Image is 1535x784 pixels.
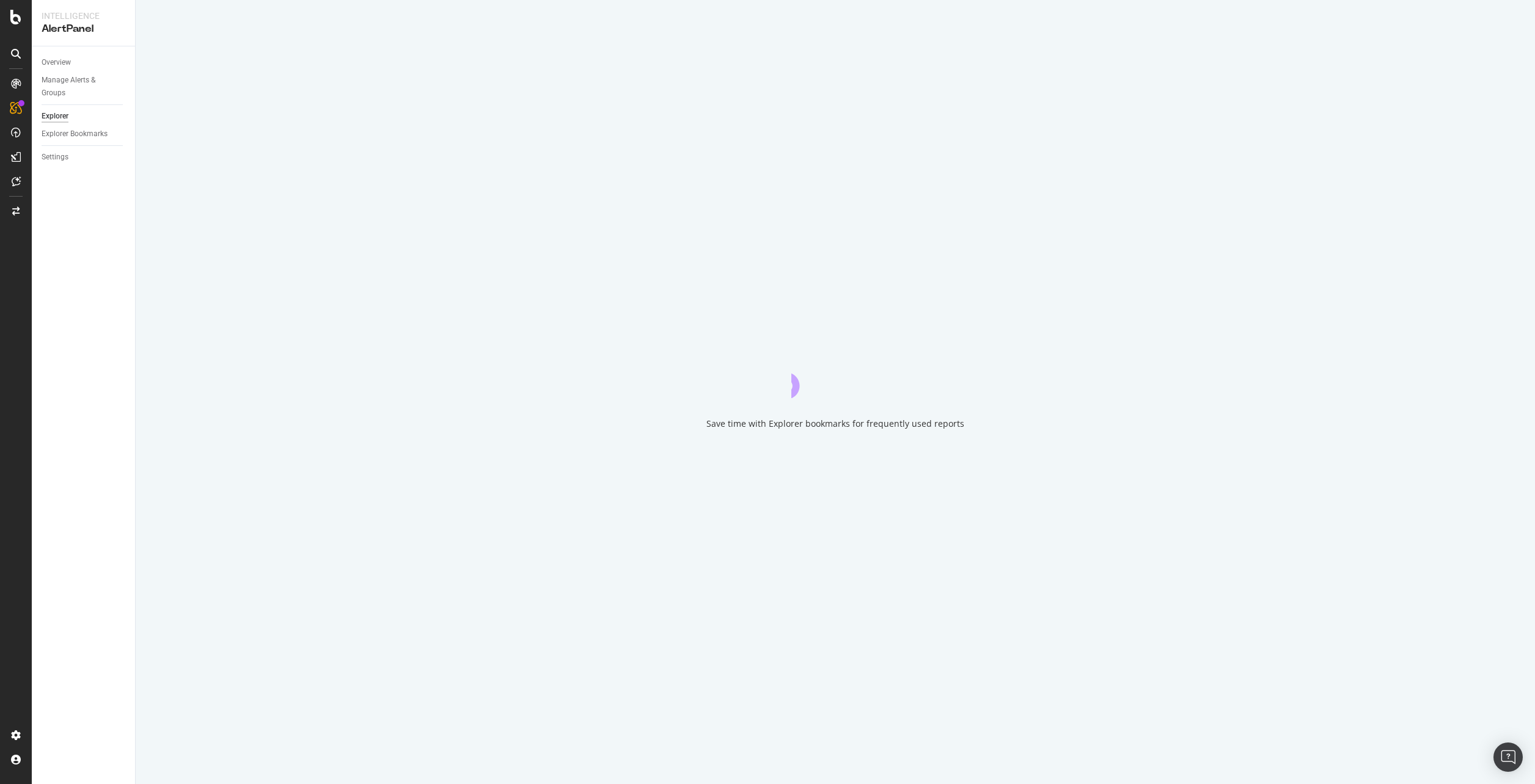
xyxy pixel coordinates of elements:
[42,56,126,69] a: Overview
[42,110,68,123] div: Explorer
[42,10,125,22] div: Intelligence
[706,418,964,430] div: Save time with Explorer bookmarks for frequently used reports
[42,110,126,123] a: Explorer
[42,128,126,140] a: Explorer Bookmarks
[42,74,115,100] div: Manage Alerts & Groups
[1493,742,1523,772] div: Open Intercom Messenger
[791,354,879,398] div: animation
[42,22,125,36] div: AlertPanel
[42,128,108,140] div: Explorer Bookmarks
[42,56,71,69] div: Overview
[42,74,126,100] a: Manage Alerts & Groups
[42,151,126,164] a: Settings
[42,151,68,164] div: Settings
